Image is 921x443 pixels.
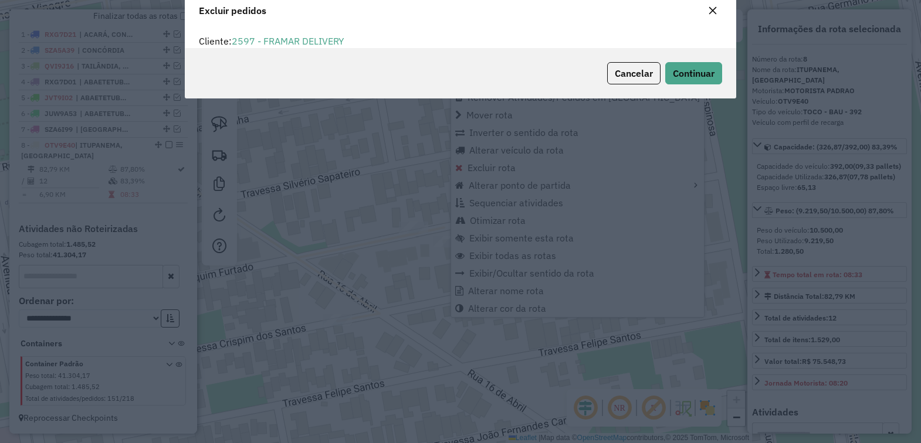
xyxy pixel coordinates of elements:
[665,62,722,84] button: Continuar
[199,35,344,47] span: Cliente:
[673,67,715,79] span: Continuar
[615,67,653,79] span: Cancelar
[199,4,266,18] span: Excluir pedidos
[232,35,344,47] a: 2597 - FRAMAR DELIVERY
[607,62,661,84] button: Cancelar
